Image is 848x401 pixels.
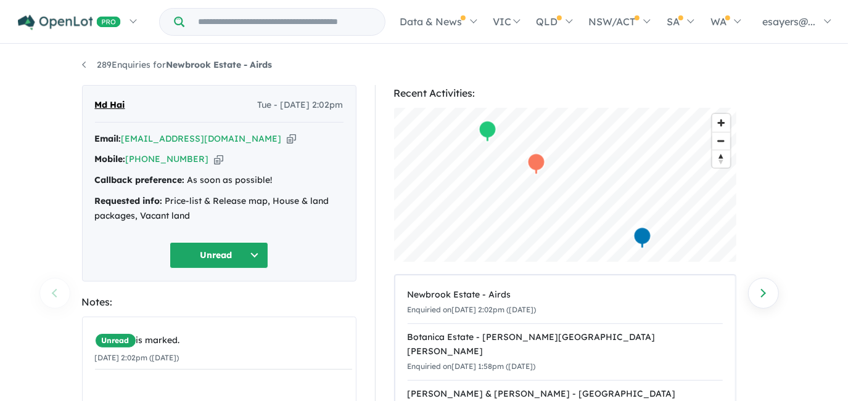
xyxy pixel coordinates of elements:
a: [PHONE_NUMBER] [126,153,209,164]
strong: Requested info: [95,195,163,206]
span: Zoom out [712,132,730,150]
button: Copy [287,132,296,145]
div: As soon as possible! [95,173,344,188]
strong: Email: [95,133,121,144]
button: Unread [170,242,268,269]
button: Zoom in [712,114,730,132]
a: [EMAIL_ADDRESS][DOMAIN_NAME] [121,133,282,144]
div: Map marker [527,153,545,176]
span: Unread [95,333,136,348]
button: Copy [214,153,223,166]
div: Map marker [478,120,496,143]
strong: Callback preference: [95,174,185,185]
strong: Mobile: [95,153,126,164]
div: Map marker [633,227,651,249]
a: 289Enquiries forNewbrook Estate - Airds [82,59,273,70]
button: Reset bearing to north [712,150,730,168]
div: Notes: [82,294,356,310]
div: Botanica Estate - [PERSON_NAME][GEOGRAPHIC_DATA][PERSON_NAME] [408,330,723,360]
div: Newbrook Estate - Airds [408,288,723,302]
span: Tue - [DATE] 2:02pm [258,98,344,113]
strong: Newbrook Estate - Airds [167,59,273,70]
div: Recent Activities: [394,85,736,102]
span: esayers@... [762,15,815,28]
nav: breadcrumb [82,58,767,73]
small: Enquiried on [DATE] 2:02pm ([DATE]) [408,305,537,314]
canvas: Map [394,108,736,262]
small: Enquiried on [DATE] 1:58pm ([DATE]) [408,362,536,371]
div: is marked. [95,333,352,348]
img: Openlot PRO Logo White [18,15,121,30]
small: [DATE] 2:02pm ([DATE]) [95,353,179,362]
a: Botanica Estate - [PERSON_NAME][GEOGRAPHIC_DATA][PERSON_NAME]Enquiried on[DATE] 1:58pm ([DATE]) [408,323,723,381]
span: Md Hai [95,98,125,113]
div: Price-list & Release map, House & land packages, Vacant land [95,194,344,224]
input: Try estate name, suburb, builder or developer [187,9,382,35]
button: Zoom out [712,132,730,150]
a: Newbrook Estate - AirdsEnquiried on[DATE] 2:02pm ([DATE]) [408,282,723,324]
